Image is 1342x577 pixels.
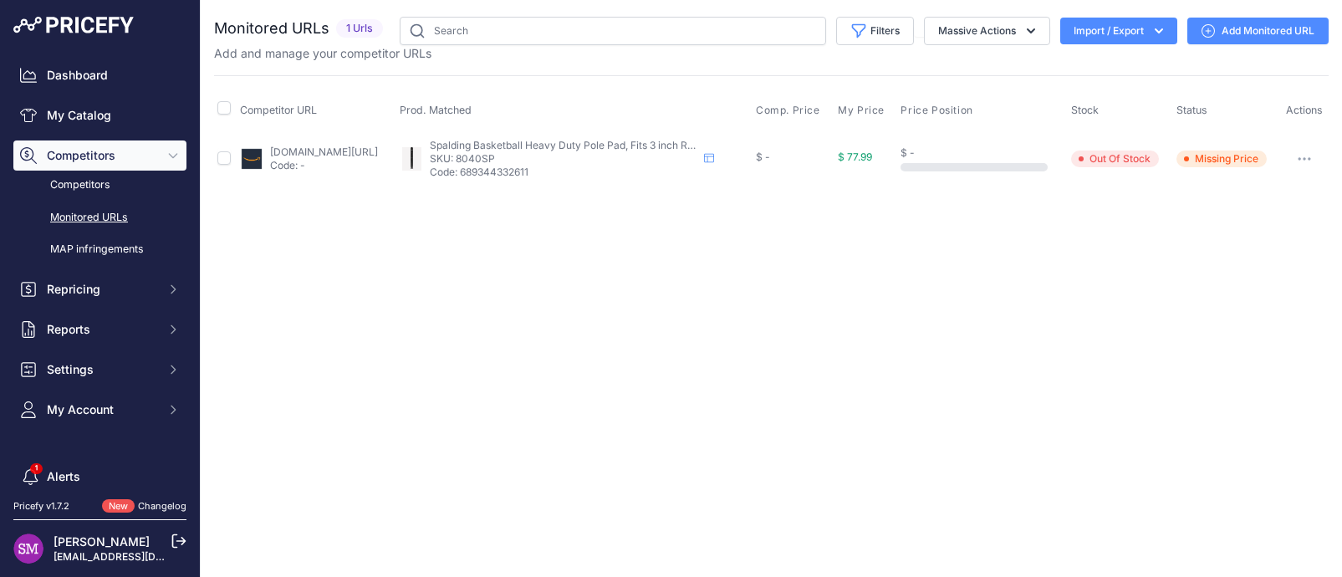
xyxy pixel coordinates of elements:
[430,139,949,151] span: Spalding Basketball Heavy Duty Pole Pad, Fits 3 inch Round to 4 inch Square Poles - Black - 1 1/2...
[13,274,186,304] button: Repricing
[13,314,186,345] button: Reports
[400,17,826,45] input: Search
[13,60,186,90] a: Dashboard
[1071,104,1099,116] span: Stock
[13,60,186,555] nav: Sidebar
[336,19,383,38] span: 1 Urls
[54,534,150,549] a: [PERSON_NAME]
[924,17,1050,45] button: Massive Actions
[430,152,697,166] p: SKU: 8040SP
[13,462,186,492] a: Alerts
[54,550,228,563] a: [EMAIL_ADDRESS][DOMAIN_NAME]
[138,500,186,512] a: Changelog
[756,151,831,164] div: $ -
[270,146,378,158] a: [DOMAIN_NAME][URL]
[13,235,186,264] a: MAP infringements
[756,104,824,117] button: Comp. Price
[13,17,134,33] img: Pricefy Logo
[214,17,329,40] h2: Monitored URLs
[838,151,872,163] span: $ 77.99
[13,355,186,385] button: Settings
[1187,18,1329,44] a: Add Monitored URL
[13,171,186,200] a: Competitors
[47,321,156,338] span: Reports
[838,104,885,117] span: My Price
[836,17,914,45] button: Filters
[13,499,69,513] div: Pricefy v1.7.2
[47,281,156,298] span: Repricing
[47,361,156,378] span: Settings
[838,104,888,117] button: My Price
[1071,151,1159,167] span: Out Of Stock
[1286,104,1323,116] span: Actions
[430,166,697,179] p: Code: 689344332611
[102,499,135,513] span: New
[901,146,1064,160] div: $ -
[1176,104,1207,116] span: Status
[756,104,820,117] span: Comp. Price
[214,45,431,62] p: Add and manage your competitor URLs
[901,104,972,117] span: Price Position
[901,104,976,117] button: Price Position
[240,104,317,116] span: Competitor URL
[13,203,186,232] a: Monitored URLs
[270,159,378,172] p: Code: -
[13,140,186,171] button: Competitors
[13,395,186,425] button: My Account
[47,401,156,418] span: My Account
[13,100,186,130] a: My Catalog
[400,104,472,116] span: Prod. Matched
[1176,151,1267,167] span: Missing Price
[1060,18,1177,44] button: Import / Export
[47,147,156,164] span: Competitors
